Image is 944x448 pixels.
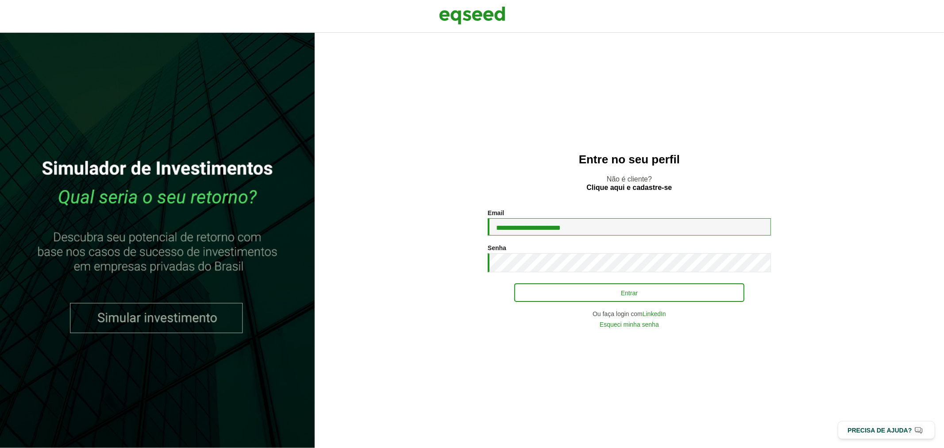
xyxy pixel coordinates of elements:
a: Esqueci minha senha [600,321,659,328]
div: Ou faça login com [488,311,771,317]
a: Clique aqui e cadastre-se [587,184,672,191]
p: Não é cliente? [332,175,926,192]
img: EqSeed Logo [439,4,505,27]
a: LinkedIn [643,311,666,317]
label: Email [488,210,504,216]
h2: Entre no seu perfil [332,153,926,166]
label: Senha [488,245,506,251]
button: Entrar [514,283,744,302]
